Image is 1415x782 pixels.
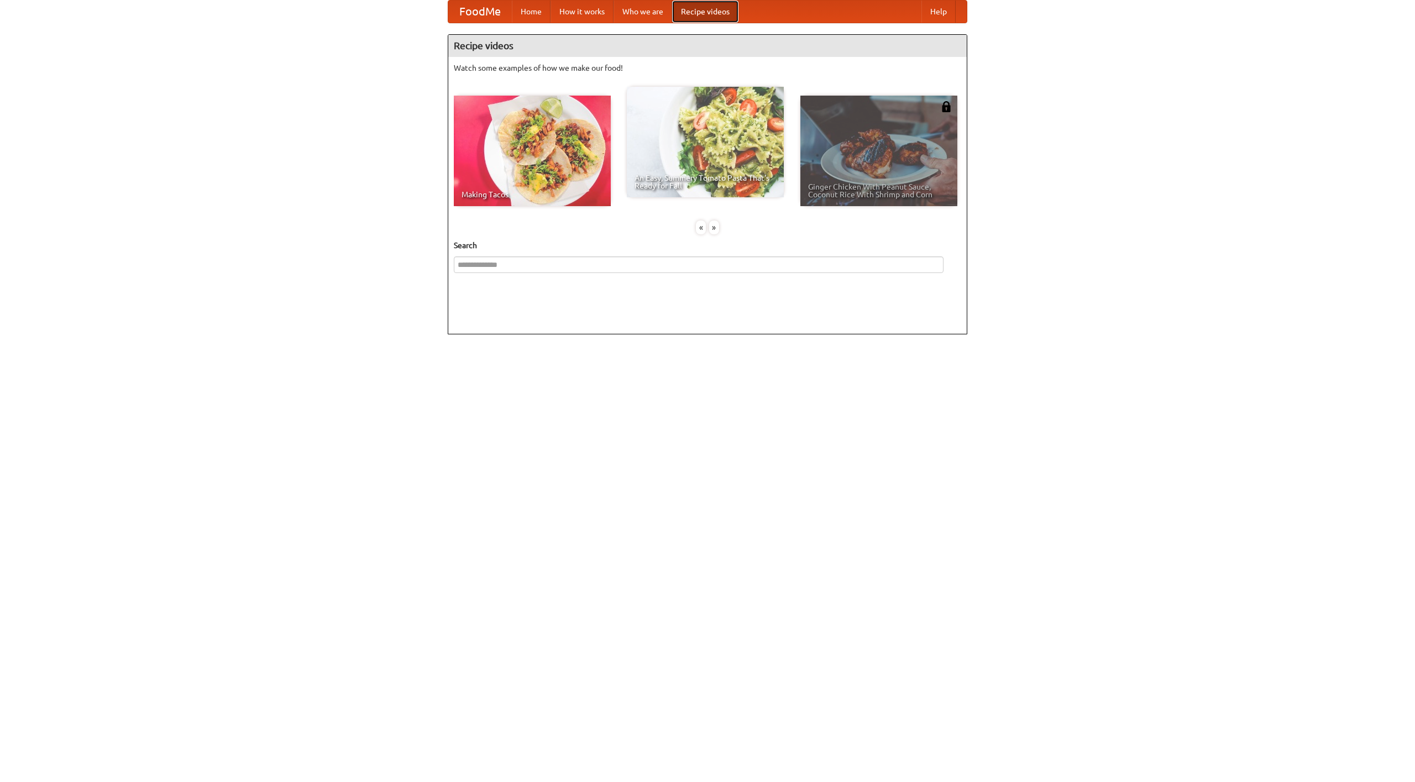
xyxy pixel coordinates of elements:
span: Making Tacos [462,191,603,198]
a: Home [512,1,551,23]
div: » [709,221,719,234]
span: An Easy, Summery Tomato Pasta That's Ready for Fall [635,174,776,190]
a: FoodMe [448,1,512,23]
p: Watch some examples of how we make our food! [454,62,961,74]
a: Making Tacos [454,96,611,206]
h4: Recipe videos [448,35,967,57]
h5: Search [454,240,961,251]
a: An Easy, Summery Tomato Pasta That's Ready for Fall [627,87,784,197]
a: Recipe videos [672,1,738,23]
img: 483408.png [941,101,952,112]
a: Help [921,1,956,23]
div: « [696,221,706,234]
a: How it works [551,1,614,23]
a: Who we are [614,1,672,23]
